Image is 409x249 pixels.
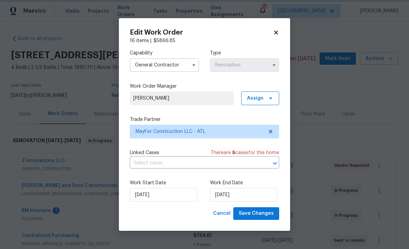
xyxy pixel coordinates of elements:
button: Open [270,159,280,168]
label: Work End Date [210,179,279,186]
label: Capability [130,50,199,57]
input: Select... [130,58,199,72]
span: $ 5866.85 [153,38,175,43]
button: Cancel [210,207,233,220]
label: Trade Partner [130,116,279,123]
button: Show options [270,61,278,69]
label: Work Order Manager [130,83,279,90]
button: Show options [190,61,198,69]
span: Linked Cases [130,149,159,156]
span: [PERSON_NAME] [133,95,230,102]
span: There are case s for this home [211,149,279,156]
span: Save Changes [239,209,274,218]
div: 16 items | [130,37,279,44]
input: Select cases [130,158,260,169]
input: M/D/YYYY [210,188,277,202]
span: MayFor Construction LLC - ATL [136,128,263,135]
label: Work Start Date [130,179,199,186]
h2: Edit Work Order [130,29,273,36]
input: Select... [210,58,279,72]
span: 5 [232,150,235,155]
label: Type [210,50,279,57]
span: Cancel [213,209,231,218]
input: M/D/YYYY [130,188,197,202]
button: Save Changes [233,207,279,220]
span: Assign [247,95,263,102]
